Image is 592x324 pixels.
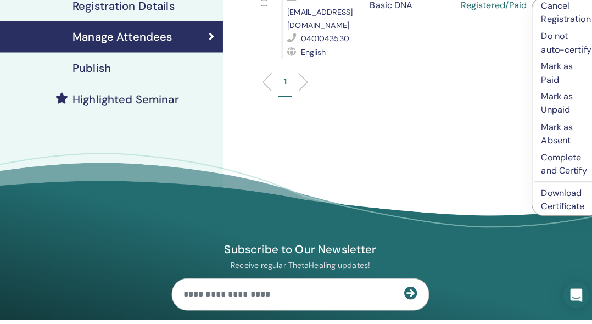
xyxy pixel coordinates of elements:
[169,266,423,276] p: Receive regular ThetaHealing updates!
[533,193,576,218] a: Download Certificate
[71,8,172,21] h4: Registration Details
[71,100,176,114] h4: Highlighted Seminar
[533,38,583,65] p: Do not auto-certify
[280,83,282,95] p: 1
[71,39,170,52] h4: Manage Attendees
[283,16,348,39] span: [EMAIL_ADDRESS][DOMAIN_NAME]
[533,158,583,184] p: Complete and Certify
[533,128,583,154] p: Mark as Absent
[555,287,581,313] div: Open Intercom Messenger
[169,248,423,262] h4: Subscribe to Our Newsletter
[297,42,344,52] span: 0401043530
[533,8,583,35] p: Cancel Registration
[71,70,109,83] h4: Publish
[533,98,583,124] p: Mark as Unpaid
[297,55,321,65] span: English
[533,68,583,94] p: Mark as Paid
